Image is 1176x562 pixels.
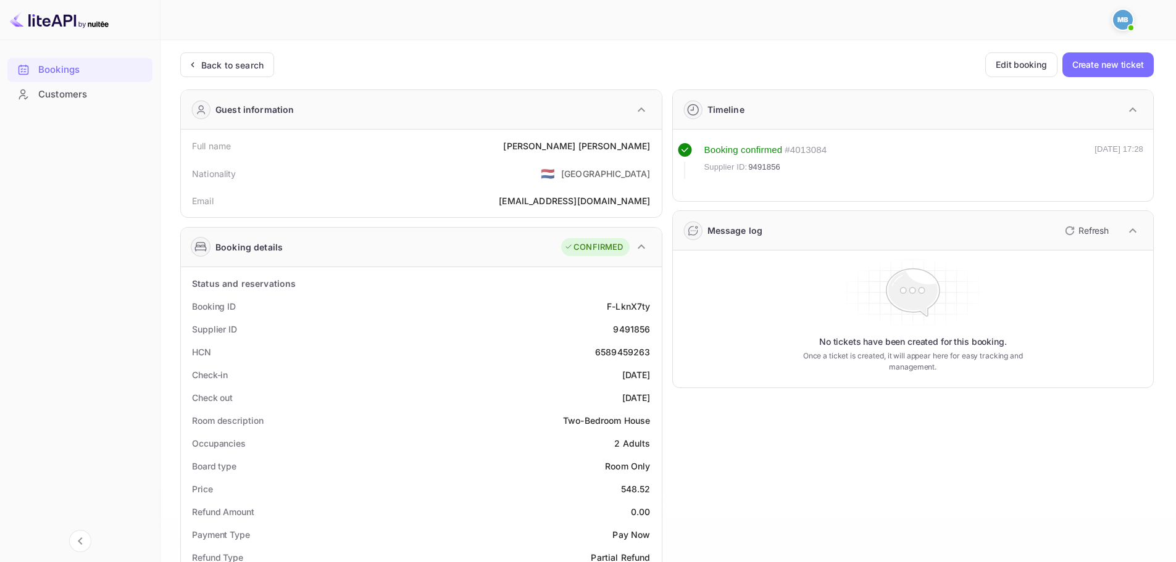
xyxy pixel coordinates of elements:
div: [DATE] 17:28 [1095,143,1143,179]
div: CONFIRMED [564,241,623,254]
div: Check out [192,391,233,404]
div: Guest information [215,103,294,116]
div: Booking confirmed [704,143,783,157]
div: Customers [38,88,146,102]
button: Collapse navigation [69,530,91,552]
button: Create new ticket [1062,52,1154,77]
div: Occupancies [192,437,246,450]
span: United States [541,162,555,184]
button: Refresh [1057,221,1114,241]
div: 2 Adults [614,437,650,450]
div: Supplier ID [192,323,237,336]
div: Check-in [192,368,228,381]
div: Room description [192,414,263,427]
div: Price [192,482,213,495]
span: Supplier ID: [704,161,748,173]
div: Timeline [707,103,744,116]
div: Payment Type [192,528,250,541]
div: Two-Bedroom House [563,414,651,427]
div: Bookings [38,63,146,77]
div: [DATE] [622,391,651,404]
div: 9491856 [613,323,650,336]
div: 548.52 [621,482,651,495]
div: Pay Now [612,528,650,541]
p: No tickets have been created for this booking. [819,336,1007,348]
div: Bookings [7,58,152,82]
div: HCN [192,345,211,358]
div: Room Only [605,460,650,473]
div: Status and reservations [192,277,296,290]
div: [DATE] [622,368,651,381]
div: [PERSON_NAME] [PERSON_NAME] [503,139,650,152]
div: Booking details [215,241,283,254]
span: 9491856 [748,161,780,173]
div: Refund Amount [192,505,254,518]
p: Once a ticket is created, it will appear here for easy tracking and management. [783,350,1042,373]
div: Board type [192,460,236,473]
div: # 4013084 [785,143,827,157]
p: Refresh [1078,224,1109,237]
div: [GEOGRAPHIC_DATA] [561,167,651,180]
button: Edit booking [985,52,1057,77]
a: Customers [7,83,152,105]
div: Email [192,194,214,207]
div: Back to search [201,59,264,72]
div: F-LknX7ty [607,300,650,313]
img: Mohcine Belkhir [1113,10,1133,30]
div: 0.00 [631,505,651,518]
div: Customers [7,83,152,107]
img: LiteAPI logo [10,10,109,30]
div: [EMAIL_ADDRESS][DOMAIN_NAME] [499,194,650,207]
div: Booking ID [192,300,236,313]
div: Full name [192,139,231,152]
div: Message log [707,224,763,237]
a: Bookings [7,58,152,81]
div: 6589459263 [595,345,651,358]
div: Nationality [192,167,236,180]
